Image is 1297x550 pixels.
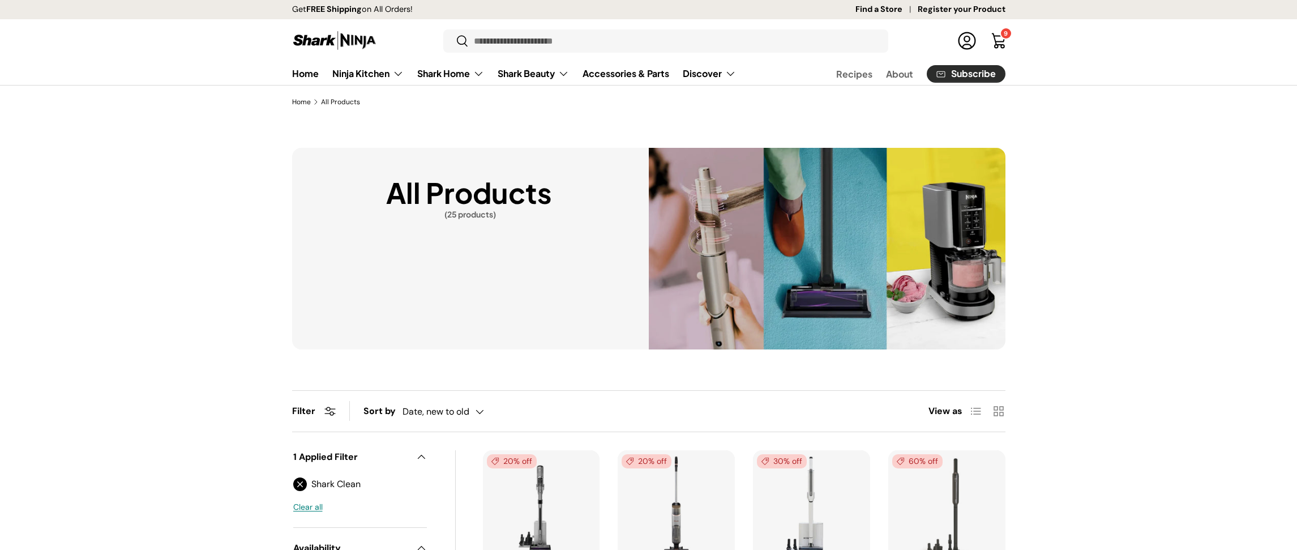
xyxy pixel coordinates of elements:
[927,65,1005,83] a: Subscribe
[332,62,404,85] a: Ninja Kitchen
[491,62,576,85] summary: Shark Beauty
[326,62,410,85] summary: Ninja Kitchen
[410,62,491,85] summary: Shark Home
[306,4,362,14] strong: FREE Shipping
[498,62,569,85] a: Shark Beauty
[292,62,736,85] nav: Primary
[403,406,469,417] span: Date, new to old
[886,63,913,85] a: About
[918,3,1005,16] a: Register your Product
[293,477,361,491] a: Shark Clean
[622,454,671,468] span: 20% off
[293,437,427,477] summary: 1 Applied Filter
[403,402,507,421] button: Date, new to old
[892,454,943,468] span: 60% off
[386,170,552,210] h1: All Products
[292,405,336,417] button: Filter
[293,502,323,512] a: Clear all
[292,97,1005,107] nav: Breadcrumbs
[321,99,360,105] a: All Products
[683,62,736,85] a: Discover
[951,69,996,78] span: Subscribe
[293,450,409,464] span: 1 Applied Filter
[676,62,743,85] summary: Discover
[855,3,918,16] a: Find a Store
[583,62,669,84] a: Accessories & Parts
[292,62,319,84] a: Home
[1004,29,1008,37] span: 9
[417,62,484,85] a: Shark Home
[292,99,311,105] a: Home
[928,404,962,418] span: View as
[487,454,537,468] span: 20% off
[363,404,403,418] label: Sort by
[386,210,555,218] span: (25 products)
[292,3,413,16] p: Get on All Orders!
[292,405,315,417] span: Filter
[292,29,377,52] img: Shark Ninja Philippines
[757,454,807,468] span: 30% off
[649,148,1005,349] img: All Products
[836,63,872,85] a: Recipes
[809,62,1005,85] nav: Secondary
